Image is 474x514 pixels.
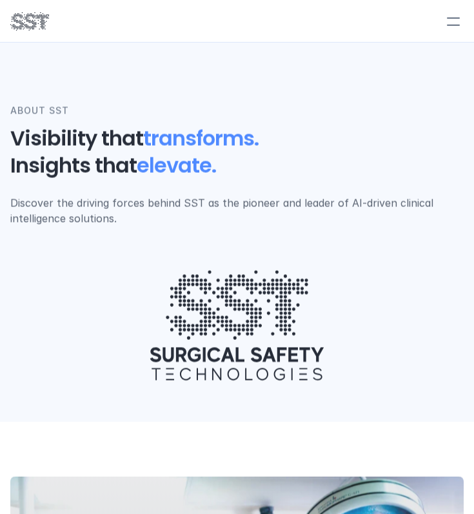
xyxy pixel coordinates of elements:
span: transforms. [143,124,259,153]
p: ABOUT SST [10,104,69,118]
img: SST logo [10,10,49,32]
p: Discover the driving forces behind SST as the pioneer and leader of AI-driven clinical intelligen... [10,195,464,226]
span: elevate. [137,152,216,180]
img: Surgical Safety Technologies logo [133,252,341,399]
span: Insights that [10,152,137,180]
span: Visibility that [10,124,143,153]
